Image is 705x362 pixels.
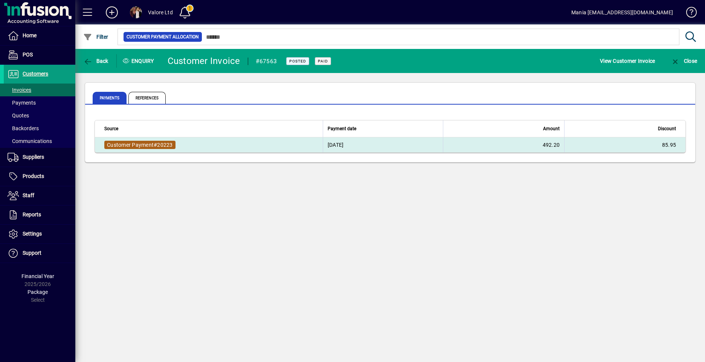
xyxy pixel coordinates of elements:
[100,6,124,19] button: Add
[83,34,108,40] span: Filter
[8,100,36,106] span: Payments
[127,33,199,41] span: Customer Payment Allocation
[8,113,29,119] span: Quotes
[104,141,175,149] a: Customer Payment#20223
[4,167,75,186] a: Products
[4,96,75,109] a: Payments
[663,54,705,68] app-page-header-button: Close enquiry
[107,142,154,148] span: Customer Payment
[328,125,438,133] div: Payment date
[443,137,564,152] td: 492.20
[8,138,52,144] span: Communications
[4,186,75,205] a: Staff
[81,54,110,68] button: Back
[4,46,75,64] a: POS
[328,125,356,133] span: Payment date
[571,6,673,18] div: Mania [EMAIL_ADDRESS][DOMAIN_NAME]
[27,289,48,295] span: Package
[23,52,33,58] span: POS
[23,192,34,198] span: Staff
[83,58,108,64] span: Back
[4,244,75,263] a: Support
[124,6,148,19] button: Profile
[157,142,172,148] span: 20223
[323,137,443,152] td: [DATE]
[4,122,75,135] a: Backorders
[23,71,48,77] span: Customers
[256,55,277,67] div: #67563
[23,211,41,218] span: Reports
[658,125,676,133] span: Discount
[4,148,75,167] a: Suppliers
[117,55,162,67] div: Enquiry
[168,55,240,67] div: Customer Invoice
[318,59,328,64] span: Paid
[600,55,655,67] span: View Customer Invoice
[23,250,41,256] span: Support
[23,154,44,160] span: Suppliers
[154,142,157,148] span: #
[681,2,696,26] a: Knowledge Base
[4,205,75,224] a: Reports
[4,84,75,96] a: Invoices
[23,32,37,38] span: Home
[4,26,75,45] a: Home
[23,173,44,179] span: Products
[671,58,697,64] span: Close
[21,273,54,279] span: Financial Year
[4,109,75,122] a: Quotes
[93,92,127,104] span: Payments
[4,225,75,243] a: Settings
[669,54,699,68] button: Close
[289,59,306,64] span: Posted
[564,137,685,152] td: 85.95
[598,54,657,68] button: View Customer Invoice
[81,30,110,44] button: Filter
[148,6,173,18] div: Valore Ltd
[23,231,42,237] span: Settings
[8,125,39,131] span: Backorders
[543,125,560,133] span: Amount
[8,87,31,93] span: Invoices
[128,92,166,104] span: References
[75,54,117,68] app-page-header-button: Back
[4,135,75,148] a: Communications
[104,125,118,133] span: Source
